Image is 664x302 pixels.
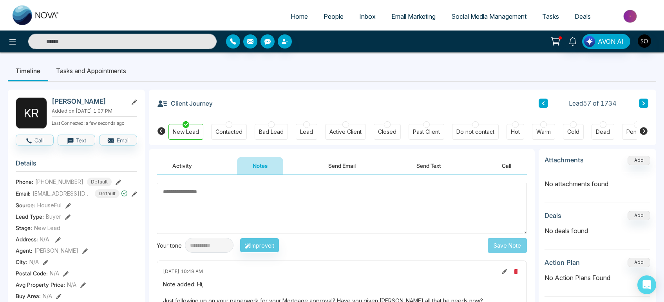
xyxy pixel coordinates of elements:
[99,135,137,146] button: Email
[567,9,599,24] a: Deals
[16,135,54,146] button: Call
[34,224,60,232] span: New Lead
[157,157,208,174] button: Activity
[87,178,112,186] span: Default
[16,246,33,255] span: Agent:
[351,9,384,24] a: Inbox
[16,212,44,221] span: Lead Type:
[545,212,561,219] h3: Deals
[628,258,650,267] button: Add
[567,128,579,136] div: Cold
[637,275,656,294] div: Open Intercom Messenger
[359,13,376,20] span: Inbox
[545,273,650,282] p: No Action Plans Found
[488,238,527,253] button: Save Note
[16,292,41,300] span: Buy Area :
[545,173,650,189] p: No attachments found
[582,34,630,49] button: AVON AI
[16,235,49,243] span: Address:
[29,258,39,266] span: N/A
[384,9,443,24] a: Email Marketing
[16,159,137,171] h3: Details
[259,128,284,136] div: Bad Lead
[313,157,371,174] button: Send Email
[443,9,534,24] a: Social Media Management
[628,211,650,220] button: Add
[173,128,199,136] div: New Lead
[48,60,134,81] li: Tasks and Appointments
[545,156,584,164] h3: Attachments
[157,97,213,109] h3: Client Journey
[638,34,651,48] img: User Avatar
[16,201,35,209] span: Source:
[52,108,137,115] p: Added on [DATE] 1:07 PM
[602,7,659,25] img: Market-place.gif
[95,189,119,198] span: Default
[8,60,48,81] li: Timeline
[542,13,559,20] span: Tasks
[50,269,59,277] span: N/A
[316,9,351,24] a: People
[37,201,62,209] span: HouseFul
[511,128,520,136] div: Hot
[391,13,436,20] span: Email Marketing
[33,189,91,198] span: [EMAIL_ADDRESS][DOMAIN_NAME]
[46,212,61,221] span: Buyer
[43,292,52,300] span: N/A
[536,128,551,136] div: Warm
[584,36,595,47] img: Lead Flow
[628,156,650,163] span: Add
[291,13,308,20] span: Home
[329,128,362,136] div: Active Client
[157,241,185,250] div: Your tone
[16,178,33,186] span: Phone:
[58,135,96,146] button: Text
[324,13,344,20] span: People
[67,280,76,289] span: N/A
[486,157,527,174] button: Call
[52,97,125,105] h2: [PERSON_NAME]
[596,128,610,136] div: Dead
[534,9,567,24] a: Tasks
[569,99,617,108] span: Lead 57 of 1734
[215,128,242,136] div: Contacted
[16,97,47,129] div: K R
[575,13,591,20] span: Deals
[451,13,526,20] span: Social Media Management
[237,157,283,174] button: Notes
[16,269,48,277] span: Postal Code :
[545,259,580,266] h3: Action Plan
[401,157,457,174] button: Send Text
[300,128,313,136] div: Lead
[378,128,396,136] div: Closed
[413,128,440,136] div: Past Client
[13,5,60,25] img: Nova CRM Logo
[40,236,49,243] span: N/A
[52,118,137,127] p: Last Connected: a few seconds ago
[34,246,78,255] span: [PERSON_NAME]
[16,258,27,266] span: City :
[283,9,316,24] a: Home
[16,280,65,289] span: Avg Property Price :
[456,128,494,136] div: Do not contact
[545,226,650,235] p: No deals found
[35,178,83,186] span: [PHONE_NUMBER]
[628,156,650,165] button: Add
[626,128,648,136] div: Pending
[598,37,624,46] span: AVON AI
[163,268,203,275] span: [DATE] 10:49 AM
[16,189,31,198] span: Email:
[16,224,32,232] span: Stage:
